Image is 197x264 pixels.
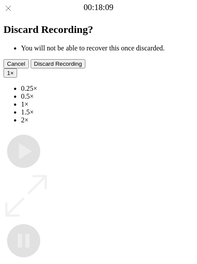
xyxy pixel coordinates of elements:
[4,24,193,36] h2: Discard Recording?
[21,108,193,116] li: 1.5×
[31,59,86,68] button: Discard Recording
[4,59,29,68] button: Cancel
[21,100,193,108] li: 1×
[21,44,193,52] li: You will not be able to recover this once discarded.
[21,116,193,124] li: 2×
[7,70,10,76] span: 1
[21,93,193,100] li: 0.5×
[4,68,17,78] button: 1×
[84,3,113,12] a: 00:18:09
[21,85,193,93] li: 0.25×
